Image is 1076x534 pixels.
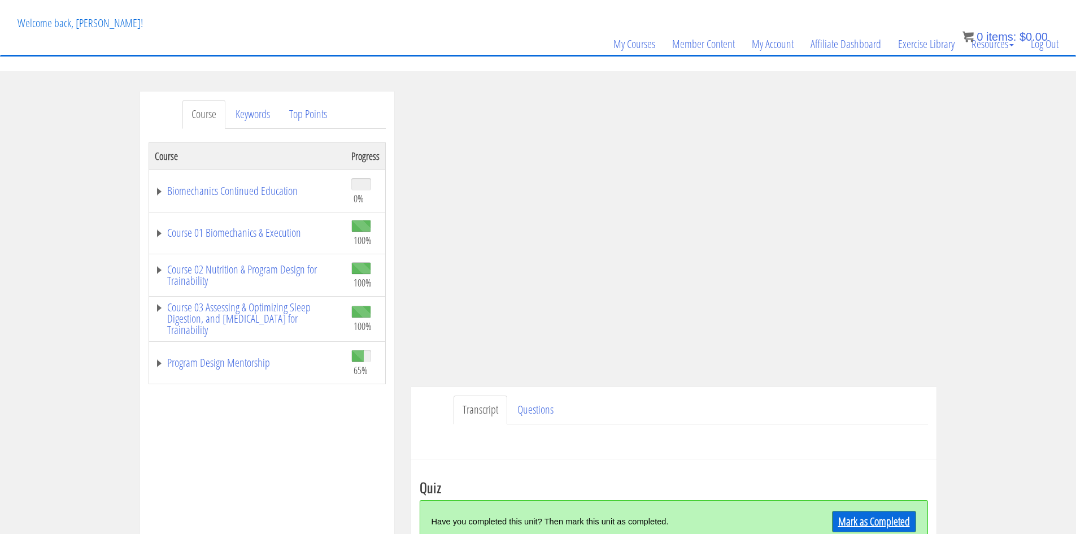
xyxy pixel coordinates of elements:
a: Resources [963,17,1022,71]
a: Log Out [1022,17,1067,71]
div: Have you completed this unit? Then mark this unit as completed. [432,509,789,533]
p: Welcome back, [PERSON_NAME]! [9,1,151,46]
a: Course [182,100,225,129]
a: Course 03 Assessing & Optimizing Sleep Digestion, and [MEDICAL_DATA] for Trainability [155,302,340,336]
span: items: [986,31,1016,43]
span: 100% [354,276,372,289]
a: My Courses [605,17,664,71]
a: Questions [508,396,563,424]
a: 0 items: $0.00 [962,31,1048,43]
a: My Account [743,17,802,71]
span: 100% [354,320,372,332]
a: Affiliate Dashboard [802,17,890,71]
a: Exercise Library [890,17,963,71]
span: $ [1020,31,1026,43]
a: Member Content [664,17,743,71]
a: Course 02 Nutrition & Program Design for Trainability [155,264,340,286]
a: Top Points [280,100,336,129]
span: 100% [354,234,372,246]
th: Course [149,142,346,170]
span: 0% [354,192,364,205]
a: Biomechanics Continued Education [155,185,340,197]
span: 65% [354,364,368,376]
a: Keywords [226,100,279,129]
a: Transcript [454,396,507,424]
th: Progress [346,142,386,170]
bdi: 0.00 [1020,31,1048,43]
a: Program Design Mentorship [155,357,340,368]
img: icon11.png [962,31,974,42]
span: 0 [977,31,983,43]
h3: Quiz [420,480,928,494]
a: Mark as Completed [832,511,916,532]
a: Course 01 Biomechanics & Execution [155,227,340,238]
